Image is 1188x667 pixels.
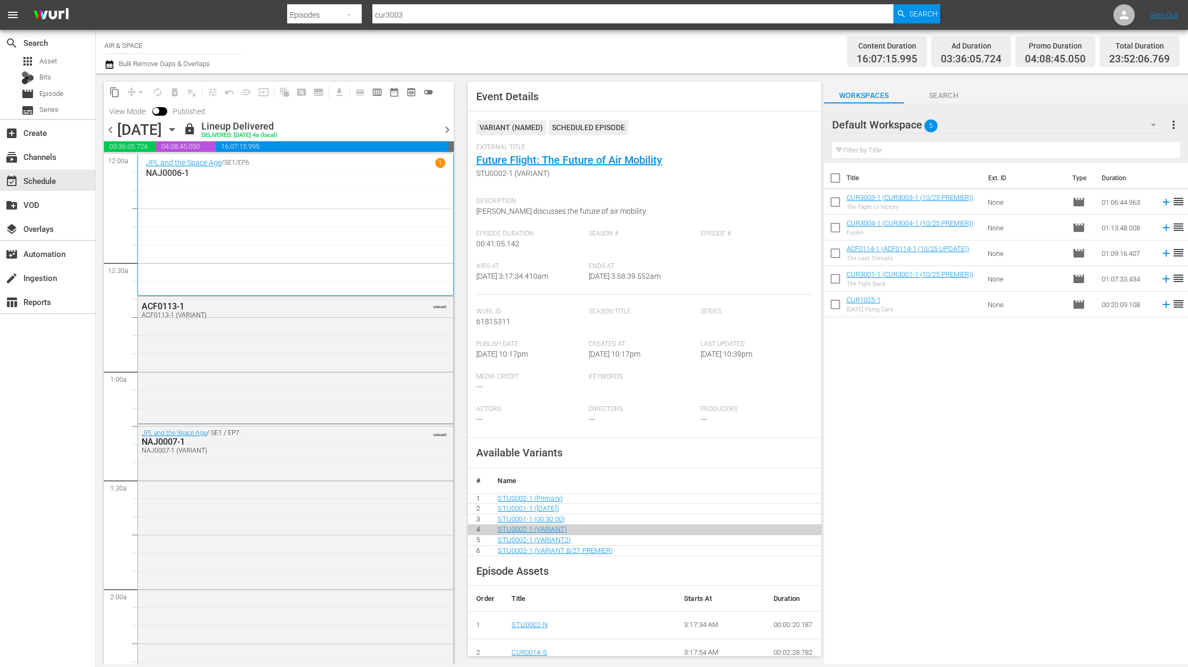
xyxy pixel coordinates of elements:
span: Series [39,105,59,115]
th: Type [1066,163,1095,193]
div: Bits [21,71,34,84]
span: Automation [5,248,18,261]
td: 01:09:16.407 [1097,240,1156,266]
th: Duration [1095,163,1159,193]
a: JPL and the Space Age [146,158,222,167]
span: reorder [1172,246,1185,259]
span: Revert to Primary Episode [221,84,238,101]
div: ACF0113-1 (VARIANT) [142,311,396,319]
th: Title [503,586,676,612]
td: 00:02:28.782 [765,639,821,666]
svg: Add to Schedule [1160,299,1172,310]
td: None [983,266,1068,292]
span: Copy Lineup [106,84,123,101]
th: # [468,468,489,494]
span: 5 [924,115,938,137]
td: 2 [468,504,489,515]
p: SE1 / [224,159,238,166]
span: [DATE] 3:58:39.552am [589,272,661,280]
td: 3:17:54 AM [676,639,765,666]
td: None [983,215,1068,240]
span: 23:52:06.769 [1109,53,1170,66]
span: 00:07:53.231 [449,141,454,152]
span: Episode [1072,298,1085,311]
span: Directors [589,405,695,414]
span: preview_outlined [406,87,417,98]
span: Episode Duration [476,230,583,238]
div: Scheduled Episode [549,120,628,135]
span: 04:08:45.050 [1025,53,1086,66]
td: 01:06:44.963 [1097,189,1156,215]
a: STU0002-1 (VARIANT 8/27 PREMIER) [498,547,612,555]
span: Search [904,89,984,102]
div: DELIVERED: [DATE] 4a (local) [201,132,278,139]
span: Asset [21,55,34,68]
span: Workspaces [824,89,904,102]
span: Producers [701,405,807,414]
img: ans4CAIJ8jUAAAAAAAAAAAAAAAAAAAAAAAAgQb4GAAAAAAAAAAAAAAAAAAAAAAAAJMjXAAAAAAAAAAAAAAAAAAAAAAAAgAT5G... [26,3,77,28]
div: The Fight Back [847,280,973,287]
span: 03:36:05.724 [104,141,156,152]
span: calendar_view_week_outlined [372,87,383,98]
span: Fill episodes with ad slates [238,84,255,101]
a: CUR1025-1 [847,296,881,304]
span: External Title [476,143,807,152]
div: Total Duration [1109,38,1170,53]
svg: Add to Schedule [1160,196,1172,208]
td: 6 [468,545,489,556]
span: Search [5,37,18,50]
span: Episode [1072,196,1085,208]
span: [DATE] 10:17pm [589,350,640,358]
td: None [983,240,1068,266]
div: Ad Duration [941,38,1002,53]
button: Search [893,4,940,23]
span: reorder [1172,221,1185,234]
div: [DATE] Flying Cars [847,306,893,313]
span: Series [21,104,34,117]
td: 4 [468,525,489,535]
span: Channels [5,151,18,164]
a: Sign Out [1150,11,1178,19]
div: NAJ0007-1 (VARIANT) [142,447,396,454]
td: 1 [468,612,503,639]
div: Lineup Delivered [201,120,278,132]
span: chevron_left [104,123,117,136]
span: [DATE] 3:17:34.410am [476,272,548,280]
th: Name [489,468,821,494]
span: Actors [476,405,583,414]
a: STU0002-1 (VARIANT) [498,525,567,533]
span: Bits [39,72,51,83]
div: Fusion [847,229,973,236]
span: View Mode: [104,107,152,116]
div: ACF0113-1 [142,301,396,311]
p: EP6 [238,159,249,166]
td: 5 [468,535,489,545]
span: [DATE] 10:39pm [701,350,752,358]
span: [DATE] 10:17pm [476,350,528,358]
td: 01:13:48.008 [1097,215,1156,240]
span: Publish Date [476,340,583,349]
a: JPL and the Space Age [142,429,207,437]
span: 16:07:15.995 [857,53,917,66]
span: Series [701,308,807,316]
span: Episode [1072,272,1085,285]
td: 3:17:34 AM [676,612,765,639]
th: Title [847,163,982,193]
span: Keywords [589,373,695,381]
svg: Add to Schedule [1160,222,1172,234]
span: Episode [39,89,63,99]
a: CUR3001-1 (CUR3001-1 (10/25 PREMIER)) [847,270,973,278]
a: STU0002-N [511,621,547,629]
span: 61815311 [476,317,510,326]
div: [DATE] [117,121,162,139]
a: STU0002-1 (Primary) [498,494,563,502]
span: Create [5,127,18,140]
p: / [222,159,224,166]
span: Search [909,4,938,23]
td: 00:20:09.108 [1097,292,1156,317]
div: VARIANT ( NAMED ) [476,120,546,135]
a: ACF0114-1 (ACF0114-1 (10/25 UPDATE)) [847,245,969,253]
span: Bulk Remove Gaps & Overlaps [117,60,210,68]
th: Order [468,586,503,612]
span: Created At [589,340,695,349]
